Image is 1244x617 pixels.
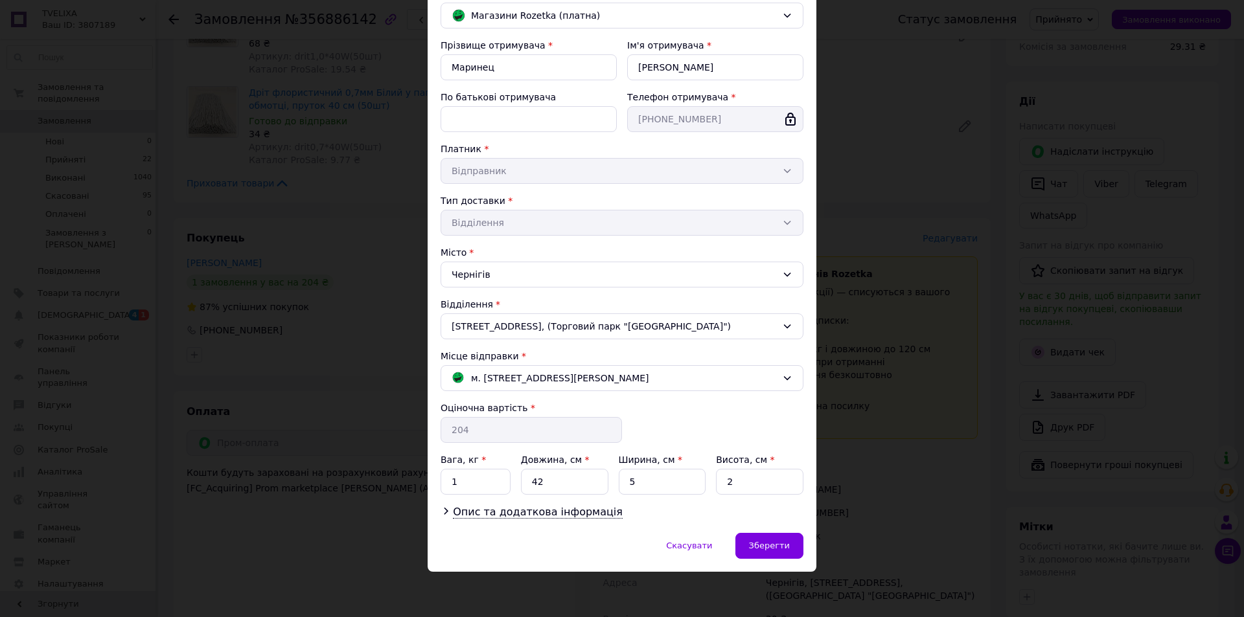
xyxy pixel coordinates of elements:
label: Ширина, см [619,454,682,465]
span: Скасувати [666,541,712,550]
input: +380 [627,106,803,132]
div: Чернігів [441,262,803,287]
div: Платник [441,142,803,155]
span: Опис та додаткова інформація [453,506,623,519]
span: Зберегти [749,541,790,550]
label: Вага, кг [441,454,486,465]
label: Висота, см [716,454,774,465]
label: Телефон отримувача [627,92,728,102]
label: Оціночна вартість [441,403,527,413]
div: [STREET_ADDRESS], (Торговий парк "[GEOGRAPHIC_DATA]") [441,313,803,339]
div: Місто [441,246,803,259]
label: По батькові отримувача [441,92,556,102]
div: Тип доставки [441,194,803,207]
label: Довжина, см [521,454,590,465]
label: Прізвище отримувача [441,40,546,50]
label: Ім'я отримувача [627,40,704,50]
span: Магазини Rozetka (платна) [471,8,777,23]
div: Місце відправки [441,350,803,363]
div: Відділення [441,298,803,311]
span: м. [STREET_ADDRESS][PERSON_NAME] [471,371,649,385]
